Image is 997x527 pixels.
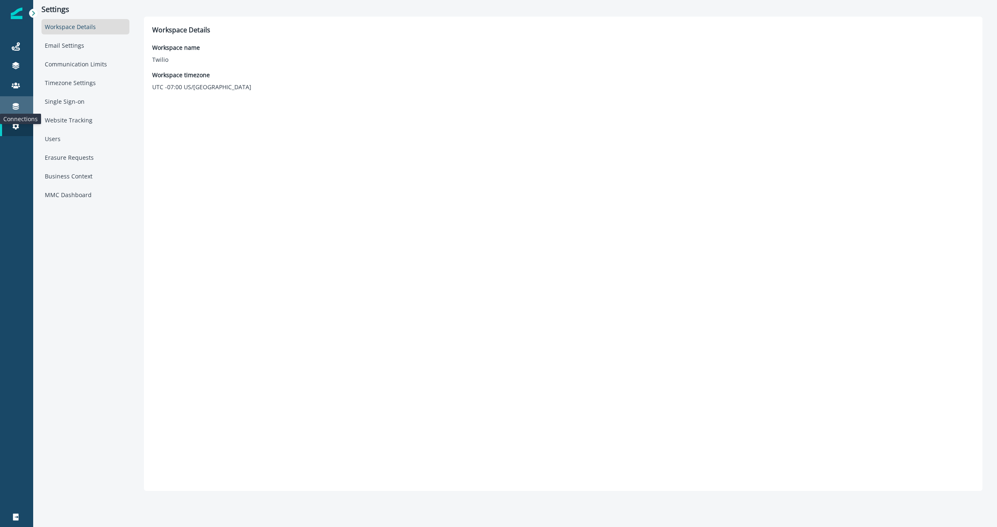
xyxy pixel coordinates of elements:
[41,56,129,72] div: Communication Limits
[41,38,129,53] div: Email Settings
[41,75,129,90] div: Timezone Settings
[41,150,129,165] div: Erasure Requests
[41,112,129,128] div: Website Tracking
[152,83,251,91] p: UTC -07:00 US/[GEOGRAPHIC_DATA]
[152,25,974,35] p: Workspace Details
[152,43,200,52] p: Workspace name
[152,55,200,64] p: Twilio
[41,19,129,34] div: Workspace Details
[11,7,22,19] img: Inflection
[41,187,129,203] div: MMC Dashboard
[41,131,129,146] div: Users
[41,94,129,109] div: Single Sign-on
[41,168,129,184] div: Business Context
[152,71,251,79] p: Workspace timezone
[41,5,129,14] p: Settings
